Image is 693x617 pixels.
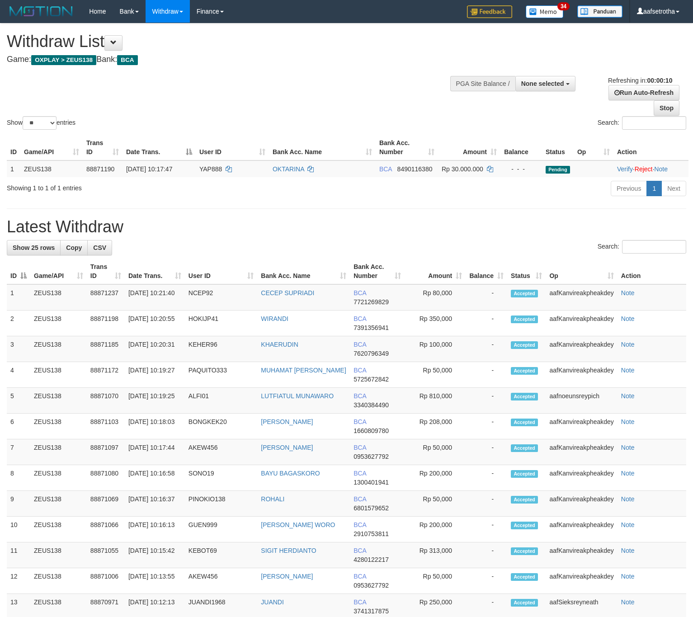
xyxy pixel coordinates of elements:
td: ZEUS138 [30,568,87,594]
td: [DATE] 10:21:40 [125,284,185,311]
td: 2 [7,311,30,336]
td: aafKanvireakpheakdey [546,311,617,336]
th: User ID: activate to sort column ascending [196,135,269,160]
td: 88871055 [87,542,125,568]
span: Accepted [511,496,538,504]
td: [DATE] 10:19:27 [125,362,185,388]
td: 10 [7,517,30,542]
td: - [466,517,507,542]
th: Status: activate to sort column ascending [507,259,546,284]
td: Rp 100,000 [405,336,466,362]
td: Rp 50,000 [405,362,466,388]
td: [DATE] 10:19:25 [125,388,185,414]
td: ZEUS138 [30,542,87,568]
span: Copy 7721269829 to clipboard [354,298,389,306]
span: BCA [354,470,366,477]
td: 8 [7,465,30,491]
span: BCA [354,547,366,554]
th: Balance [500,135,542,160]
td: - [466,491,507,517]
a: Note [621,289,635,297]
th: Trans ID: activate to sort column ascending [83,135,123,160]
h1: Withdraw List [7,33,453,51]
a: Note [621,598,635,606]
td: ZEUS138 [30,336,87,362]
span: BCA [354,315,366,322]
div: Showing 1 to 1 of 1 entries [7,180,282,193]
td: 88871198 [87,311,125,336]
td: 9 [7,491,30,517]
td: - [466,336,507,362]
label: Search: [598,116,686,130]
td: aafKanvireakpheakdey [546,465,617,491]
td: aafKanvireakpheakdey [546,439,617,465]
td: Rp 200,000 [405,517,466,542]
span: BCA [379,165,392,173]
span: BCA [354,341,366,348]
td: 88871066 [87,517,125,542]
span: Accepted [511,522,538,529]
a: Note [621,367,635,374]
span: Copy 7620796349 to clipboard [354,350,389,357]
td: 88871097 [87,439,125,465]
span: Pending [546,166,570,174]
td: ZEUS138 [30,491,87,517]
h4: Game: Bank: [7,55,453,64]
div: - - - [504,165,538,174]
label: Search: [598,240,686,254]
span: Copy 3340384490 to clipboard [354,401,389,409]
td: 6 [7,414,30,439]
td: [DATE] 10:17:44 [125,439,185,465]
td: ZEUS138 [30,414,87,439]
a: JUANDI [261,598,284,606]
td: Rp 50,000 [405,439,466,465]
td: aafKanvireakpheakdey [546,542,617,568]
td: aafKanvireakpheakdey [546,517,617,542]
span: Refreshing in: [608,77,672,84]
td: 1 [7,284,30,311]
td: aafKanvireakpheakdey [546,362,617,388]
a: Note [654,165,668,173]
th: Bank Acc. Name: activate to sort column ascending [257,259,350,284]
span: Copy 0953627792 to clipboard [354,582,389,589]
td: aafKanvireakpheakdey [546,336,617,362]
td: AKEW456 [185,568,257,594]
span: OXPLAY > ZEUS138 [31,55,96,65]
a: [PERSON_NAME] WORO [261,521,335,528]
a: 1 [646,181,662,196]
th: User ID: activate to sort column ascending [185,259,257,284]
span: Copy 5725672842 to clipboard [354,376,389,383]
td: ZEUS138 [30,439,87,465]
a: Next [661,181,686,196]
th: Trans ID: activate to sort column ascending [87,259,125,284]
a: BAYU BAGASKORO [261,470,320,477]
td: Rp 80,000 [405,284,466,311]
span: Copy [66,244,82,251]
span: Accepted [511,547,538,555]
td: PINOKIO138 [185,491,257,517]
td: GUEN999 [185,517,257,542]
th: Op: activate to sort column ascending [546,259,617,284]
td: ZEUS138 [30,465,87,491]
th: ID [7,135,20,160]
span: Rp 30.000.000 [442,165,483,173]
a: [PERSON_NAME] [261,418,313,425]
td: ZEUS138 [30,311,87,336]
a: Run Auto-Refresh [608,85,679,100]
a: Note [621,444,635,451]
th: ID: activate to sort column descending [7,259,30,284]
span: Copy 4280122217 to clipboard [354,556,389,563]
th: Date Trans.: activate to sort column ascending [125,259,185,284]
td: 88871080 [87,465,125,491]
th: Status [542,135,574,160]
span: BCA [354,289,366,297]
span: BCA [354,495,366,503]
th: Amount: activate to sort column ascending [438,135,500,160]
td: [DATE] 10:15:42 [125,542,185,568]
span: Accepted [511,599,538,607]
span: Copy 1300401941 to clipboard [354,479,389,486]
span: YAP888 [199,165,222,173]
span: Copy 8490116380 to clipboard [397,165,433,173]
span: Accepted [511,573,538,581]
td: - [466,414,507,439]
